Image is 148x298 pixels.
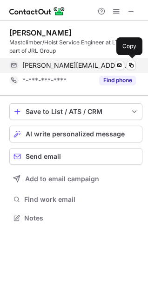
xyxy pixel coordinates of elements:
[9,193,142,206] button: Find work email
[9,148,142,165] button: Send email
[26,108,126,115] div: Save to List / ATS / CRM
[9,38,142,55] div: Mastclimber/Hoist Service Engineer at LTC Hoists, part of JRL Group
[26,130,125,138] span: AI write personalized message
[9,28,72,37] div: [PERSON_NAME]
[99,76,136,85] button: Reveal Button
[25,175,99,183] span: Add to email campaign
[24,195,139,204] span: Find work email
[9,103,142,120] button: save-profile-one-click
[9,126,142,142] button: AI write personalized message
[22,61,129,70] span: [PERSON_NAME][EMAIL_ADDRESS][PERSON_NAME][DOMAIN_NAME]
[24,214,139,222] span: Notes
[9,212,142,225] button: Notes
[9,6,65,17] img: ContactOut v5.3.10
[9,170,142,187] button: Add to email campaign
[26,153,61,160] span: Send email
